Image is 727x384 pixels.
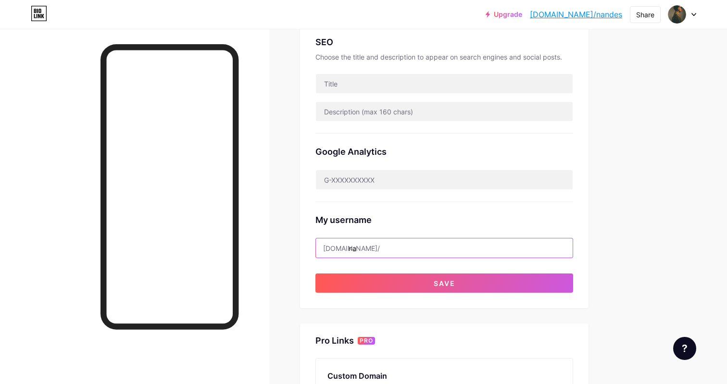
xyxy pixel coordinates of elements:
[315,36,573,49] div: SEO
[434,279,455,287] span: Save
[323,243,380,253] div: [DOMAIN_NAME]/
[486,11,522,18] a: Upgrade
[315,335,354,347] div: Pro Links
[316,74,573,93] input: Title
[360,337,373,345] span: PRO
[316,102,573,121] input: Description (max 160 chars)
[530,9,622,20] a: [DOMAIN_NAME]/nandes
[315,145,573,158] div: Google Analytics
[316,170,573,189] input: G-XXXXXXXXXX
[636,10,654,20] div: Share
[316,238,573,258] input: username
[315,273,573,293] button: Save
[315,52,573,62] div: Choose the title and description to appear on search engines and social posts.
[327,370,561,382] div: Custom Domain
[315,213,573,226] div: My username
[668,5,686,24] img: nandes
